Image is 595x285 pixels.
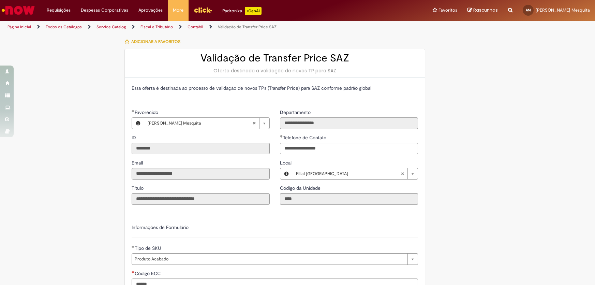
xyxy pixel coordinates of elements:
[132,160,144,166] span: Somente leitura - Email
[8,24,31,30] a: Página inicial
[222,7,262,15] div: Padroniza
[249,118,259,129] abbr: Limpar campo Favorecido
[124,34,184,49] button: Adicionar a Favoritos
[46,24,82,30] a: Todos os Catálogos
[188,24,203,30] a: Contábil
[132,53,418,64] h2: Validação de Transfer Price SAZ
[135,254,404,265] span: Produto Acabado
[280,109,312,116] label: Somente leitura - Departamento
[81,7,128,14] span: Despesas Corporativas
[138,7,163,14] span: Aprovações
[473,7,498,13] span: Rascunhos
[132,134,137,141] span: Somente leitura - ID
[135,270,162,276] span: Código ECC
[438,7,457,14] span: Favoritos
[280,160,293,166] span: Local
[132,134,137,141] label: Somente leitura - ID
[135,245,163,251] span: Tipo de SKU
[132,67,418,74] div: Oferta destinada a validação de novos TP para SAZ
[132,185,145,191] span: Somente leitura - Título
[218,24,277,30] a: Validação de Transfer Price SAZ
[148,118,252,129] span: [PERSON_NAME] Mesquita
[1,3,36,17] img: ServiceNow
[397,168,407,179] abbr: Limpar campo Local
[280,117,418,129] input: Departamento
[280,168,293,179] button: Local, Visualizar este registro Filial Brasília
[47,7,71,14] span: Requisições
[280,109,312,115] span: Somente leitura - Departamento
[132,224,189,230] label: Informações de Formulário
[280,193,418,205] input: Código da Unidade
[135,109,160,115] span: Necessários - Favorecido
[132,85,418,91] p: Essa oferta é destinada ao processo de validação de novos TPs (Transfer Price) para SAZ conforme ...
[245,7,262,15] p: +GenAi
[132,185,145,191] label: Somente leitura - Título
[132,110,135,112] span: Obrigatório Preenchido
[280,185,322,191] span: Somente leitura - Código da Unidade
[96,24,126,30] a: Service Catalog
[5,21,391,33] ul: Trilhas de página
[132,118,144,129] button: Favorecido, Visualizar este registro Ana Carolina Cortes Mesquita
[132,245,135,248] span: Obrigatório Preenchido
[280,143,418,154] input: Telefone de Contato
[194,5,212,15] img: click_logo_yellow_360x200.png
[131,39,180,44] span: Adicionar a Favoritos
[293,168,418,179] a: Filial [GEOGRAPHIC_DATA]Limpar campo Local
[132,168,270,180] input: Email
[296,168,401,179] span: Filial [GEOGRAPHIC_DATA]
[536,7,590,13] span: [PERSON_NAME] Mesquita
[132,143,270,154] input: ID
[283,134,328,141] span: Telefone de Contato
[140,24,173,30] a: Fiscal e Tributário
[280,185,322,191] label: Somente leitura - Código da Unidade
[280,135,283,138] span: Obrigatório Preenchido
[132,159,144,166] label: Somente leitura - Email
[144,118,269,129] a: [PERSON_NAME] MesquitaLimpar campo Favorecido
[467,7,498,14] a: Rascunhos
[132,271,135,273] span: Necessários
[173,7,183,14] span: More
[132,193,270,205] input: Título
[526,8,531,12] span: AM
